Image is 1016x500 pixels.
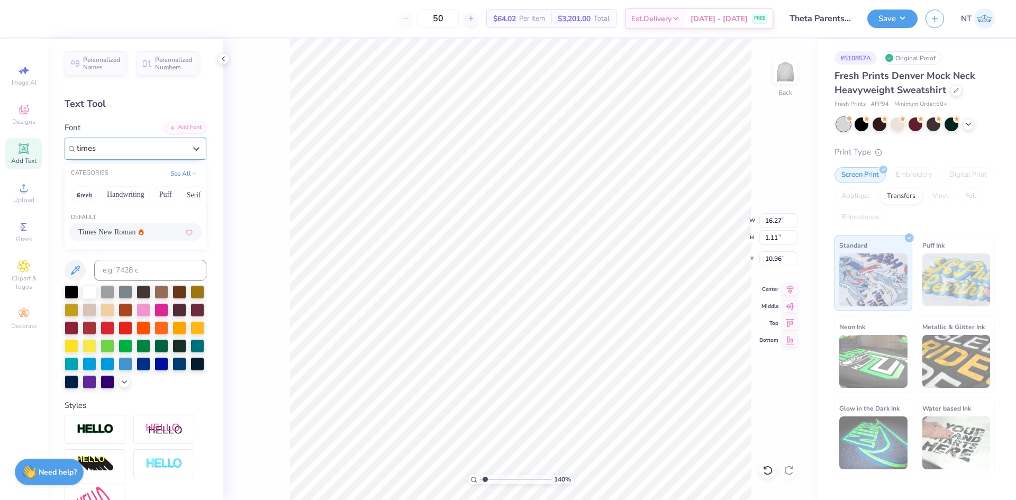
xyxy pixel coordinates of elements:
[12,117,35,126] span: Designs
[889,167,939,183] div: Embroidery
[775,61,796,83] img: Back
[834,69,975,96] span: Fresh Prints Denver Mock Neck Heavyweight Sweatshirt
[922,335,991,388] img: Metallic & Glitter Ink
[839,403,900,414] span: Glow in the Dark Ink
[16,235,32,243] span: Greek
[922,321,985,332] span: Metallic & Glitter Ink
[94,260,206,281] input: e.g. 7428 c
[77,456,114,472] img: 3d Illusion
[839,416,908,469] img: Glow in the Dark Ink
[839,253,908,306] img: Standard
[12,78,37,87] span: Image AI
[759,303,778,310] span: Middle
[839,240,867,251] span: Standard
[759,337,778,344] span: Bottom
[631,13,672,24] span: Est. Delivery
[11,157,37,165] span: Add Text
[958,188,983,204] div: Foil
[894,100,947,109] span: Minimum Order: 50 +
[5,274,42,291] span: Clipart & logos
[146,423,183,436] img: Shadow
[754,15,765,22] span: FREE
[11,322,37,330] span: Decorate
[834,146,995,158] div: Print Type
[594,13,610,24] span: Total
[867,10,918,28] button: Save
[13,196,34,204] span: Upload
[39,467,77,477] strong: Need help?
[65,213,206,222] div: Default
[167,168,200,179] button: See All
[71,169,108,178] div: CATEGORIES
[926,188,955,204] div: Vinyl
[165,122,206,134] div: Add Font
[782,8,859,29] input: Untitled Design
[922,253,991,306] img: Puff Ink
[77,423,114,435] img: Stroke
[834,167,886,183] div: Screen Print
[922,416,991,469] img: Water based Ink
[834,188,877,204] div: Applique
[882,51,941,65] div: Original Proof
[558,13,591,24] span: $3,201.00
[83,56,121,71] span: Personalized Names
[922,240,945,251] span: Puff Ink
[942,167,994,183] div: Digital Print
[834,210,886,225] div: Rhinestones
[101,186,150,203] button: Handwriting
[880,188,922,204] div: Transfers
[759,320,778,327] span: Top
[153,186,178,203] button: Puff
[554,475,571,484] span: 140 %
[65,97,206,111] div: Text Tool
[834,51,877,65] div: # 510857A
[691,13,748,24] span: [DATE] - [DATE]
[65,122,80,134] label: Font
[839,335,908,388] img: Neon Ink
[961,13,972,25] span: NT
[146,458,183,470] img: Negative Space
[839,321,865,332] span: Neon Ink
[778,88,792,97] div: Back
[759,286,778,293] span: Center
[493,13,516,24] span: $64.02
[155,56,193,71] span: Personalized Numbers
[65,399,206,412] div: Styles
[974,8,995,29] img: Nestor Talens
[834,100,866,109] span: Fresh Prints
[71,186,98,203] button: Greek
[922,403,971,414] span: Water based Ink
[871,100,889,109] span: # FP94
[961,8,995,29] a: NT
[418,9,459,28] input: – –
[78,226,135,238] span: Times New Roman
[519,13,545,24] span: Per Item
[181,186,207,203] button: Serif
